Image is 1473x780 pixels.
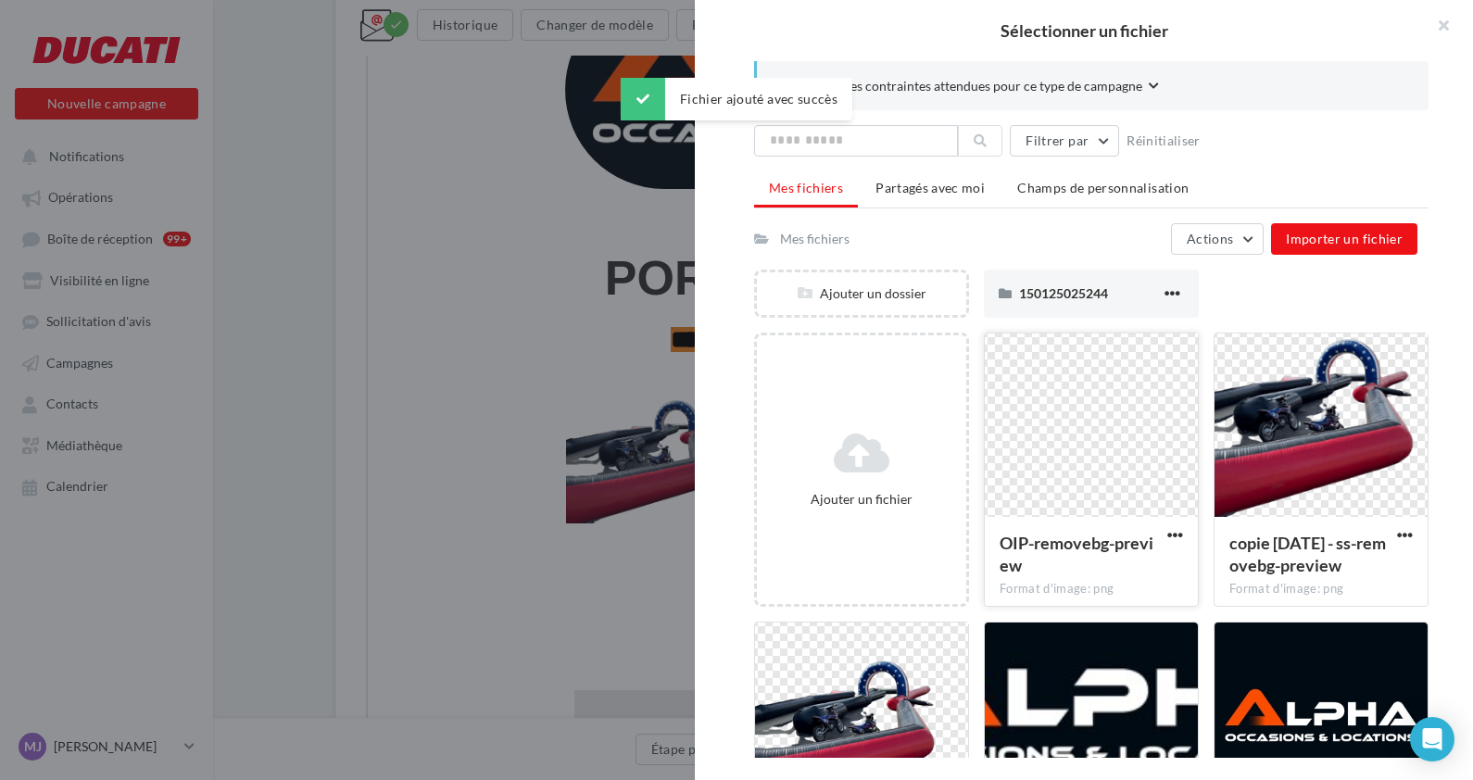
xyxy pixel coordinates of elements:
[1000,533,1153,575] span: OIP-removebg-preview
[757,284,966,303] div: Ajouter un dossier
[237,317,713,371] b: PORTES OUVERTES
[787,77,1142,95] span: Consulter les contraintes attendues pour ce type de campagne
[546,14,597,28] a: Cliquez-ici
[724,22,1443,39] h2: Sélectionner un fichier
[1017,180,1189,195] span: Champs de personnalisation
[424,678,526,694] a: Lorem ipsum ›
[769,180,843,195] span: Mes fichiers
[780,230,850,248] div: Mes fichiers
[546,15,597,28] u: Cliquez-ici
[354,15,546,28] span: L'email ne s'affiche pas correctement ?
[1229,581,1413,598] div: Format d'image: png
[1119,130,1208,152] button: Réinitialiser
[374,292,577,315] b: Ne manquez pas nos
[1010,125,1119,157] button: Filtrer par
[1019,285,1108,301] span: 150125025244
[1229,533,1386,575] span: copie 16-09-2025 - ss-removebg-preview
[1271,223,1417,255] button: Importer un fichier
[1286,231,1403,246] span: Importer un fichier
[1187,231,1233,246] span: Actions
[875,180,985,195] span: Partagés avec moi
[787,76,1159,99] button: Consulter les contraintes attendues pour ce type de campagne
[197,57,753,255] img: copie_16-09-2025_-_487051112_122112626570792698_6367432035522795580_n.jpeg
[1410,717,1454,761] div: Open Intercom Messenger
[1171,223,1264,255] button: Actions
[198,462,383,588] img: copie_16-09-2025_-_ss-removebg-preview.png
[764,490,959,509] div: Ajouter un fichier
[1000,581,1183,598] div: Format d'image: png
[621,78,852,120] div: Fichier ajouté avec succès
